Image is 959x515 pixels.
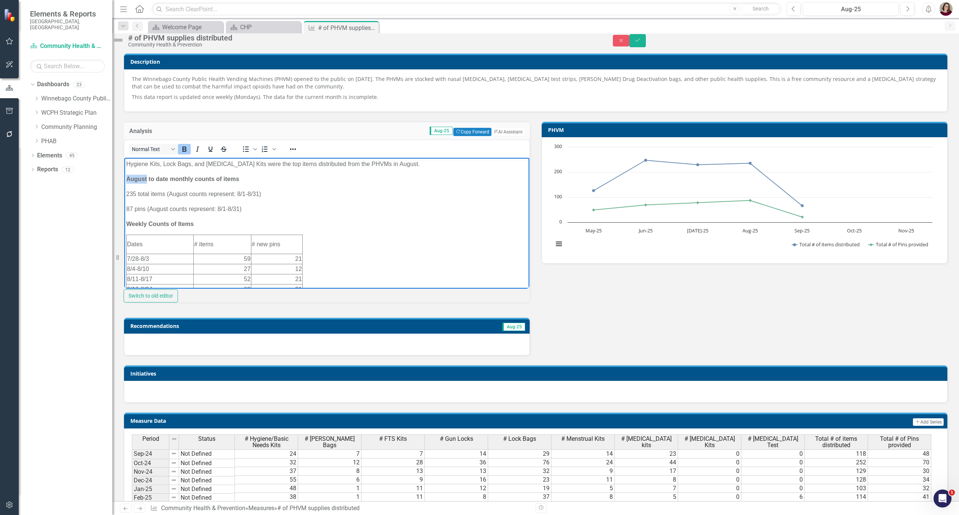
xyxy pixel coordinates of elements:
span: Total # of items distributed [806,436,866,449]
text: [DATE]-25 [687,227,708,234]
td: 13 [425,467,488,476]
div: 45 [66,152,78,159]
p: The Winnebago County Public Health Vending Machines (PHVM) opened to the public on [DATE]. The PH... [132,75,940,92]
path: May-25, 126. Total # of items distributed. [592,189,595,192]
span: Normal Text [132,146,169,152]
td: 48 [868,449,931,458]
td: Sep-24 [132,449,169,459]
td: 6 [741,493,805,502]
span: Elements & Reports [30,9,105,18]
a: Elements [37,151,62,160]
button: Reveal or hide additional toolbar items [287,144,299,154]
td: 5 [615,493,678,502]
td: 0 [678,484,741,493]
td: 23 [488,476,551,484]
text: Oct-25 [847,227,862,234]
text: Nov-25 [898,227,914,234]
a: Community Planning [41,123,112,132]
h3: Recommendations [130,323,397,329]
text: Jun-25 [638,227,653,234]
td: 0 [678,493,741,502]
td: 11 [361,493,425,502]
td: 16 [425,476,488,484]
td: 11 [361,484,425,493]
input: Search ClearPoint... [152,3,781,16]
button: View chart menu, Chart [554,239,564,249]
span: # Gun Locks [440,436,473,442]
div: Aug-25 [805,5,896,14]
td: 37 [488,493,551,502]
td: 0 [741,449,805,458]
td: 1 [298,493,361,502]
button: Bold [178,144,191,154]
td: 128 [805,476,868,484]
td: 7 [361,449,425,458]
td: Jan-25 [132,485,169,494]
img: 8DAGhfEEPCf229AAAAAElFTkSuQmCC [171,460,177,466]
img: 8DAGhfEEPCf229AAAAAElFTkSuQmCC [171,486,177,492]
td: 55 [235,476,298,484]
path: May-25, 49. Total # of Pins provided. [592,208,595,211]
span: Aug-25 [502,323,525,331]
td: 38 [235,493,298,502]
span: # [MEDICAL_DATA] Kits [680,436,739,449]
img: Not Defined [112,34,124,46]
td: 9 [551,467,615,476]
path: Aug-25, 87. Total # of Pins provided. [749,199,752,202]
img: 8DAGhfEEPCf229AAAAAElFTkSuQmCC [171,494,177,500]
h3: Description [130,59,944,64]
a: Community Health & Prevention [161,505,245,512]
td: Not Defined [179,459,235,468]
button: Block Normal Text [129,144,178,154]
td: 63 [69,127,127,137]
td: 5 [551,484,615,493]
img: Sarahjean Schluechtermann [939,2,953,16]
td: 0 [678,476,741,484]
td: 9 [361,476,425,484]
div: Numbered list [258,144,277,154]
td: 11 [551,476,615,484]
button: Strikethrough [217,144,230,154]
td: 12 [298,458,361,467]
td: Not Defined [179,485,235,494]
td: 19 [488,484,551,493]
td: 17 [615,467,678,476]
div: Chart. Highcharts interactive chart. [550,143,940,256]
img: ClearPoint Strategy [4,8,17,21]
td: 28 [361,458,425,467]
a: WCPH Strategic Plan [41,109,112,117]
td: 8 [615,476,678,484]
input: Search Below... [30,60,105,73]
button: Aug-25 [803,2,899,16]
path: Aug-25, 235. Total # of items distributed. [749,162,752,165]
td: Nov-24 [132,468,169,476]
td: 0 [741,458,805,467]
td: 14 [425,449,488,458]
span: Search [753,6,769,12]
h3: Initiatives [130,371,944,376]
h3: Measure Data [130,418,566,424]
a: PHAB [41,137,112,146]
td: 114 [805,493,868,502]
path: Jul-25, 78. Total # of Pins provided. [696,201,699,204]
td: 118 [805,449,868,458]
td: 0 [678,467,741,476]
td: 103 [805,484,868,493]
div: Community Health & Prevention [128,42,598,48]
div: Welcome Page [162,22,221,32]
div: Bullet list [239,144,258,154]
span: # FTS Kits [379,436,407,442]
td: 32 [488,467,551,476]
td: 23 [615,449,678,458]
td: Feb-25 [132,494,169,502]
td: 41 [868,493,931,502]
